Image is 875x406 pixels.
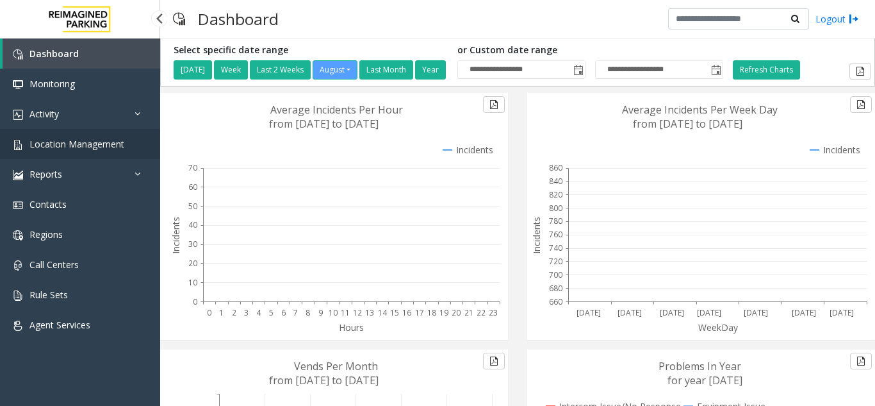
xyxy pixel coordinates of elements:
text: [DATE] [744,307,768,318]
span: Call Centers [29,258,79,271]
img: 'icon' [13,140,23,150]
span: Rule Sets [29,289,68,301]
text: 5 [269,307,274,318]
text: 50 [188,201,197,212]
text: from [DATE] to [DATE] [269,117,379,131]
img: 'icon' [13,260,23,271]
img: 'icon' [13,170,23,180]
text: 720 [549,256,562,267]
text: 18 [427,307,436,318]
text: 7 [293,307,298,318]
img: 'icon' [13,291,23,301]
a: Logout [815,12,859,26]
button: August [313,60,357,80]
span: Toggle popup [708,61,723,79]
button: [DATE] [174,60,212,80]
text: 60 [188,182,197,192]
h5: or Custom date range [457,45,723,56]
text: 9 [318,307,323,318]
text: 40 [188,219,197,230]
text: 800 [549,203,562,214]
text: 700 [549,269,562,280]
text: [DATE] [792,307,816,318]
text: 1 [219,307,224,318]
img: pageIcon [173,3,185,35]
span: Contacts [29,198,67,210]
text: Vends Per Month [294,359,378,373]
img: logout [849,12,859,26]
button: Export to pdf [850,96,872,113]
h3: Dashboard [192,3,285,35]
text: 22 [477,307,486,318]
text: 6 [281,307,286,318]
text: 12 [353,307,362,318]
text: 2 [232,307,236,318]
button: Week [214,60,248,80]
text: Incidents [170,217,182,254]
a: Dashboard [3,38,160,69]
button: Export to pdf [849,63,871,80]
text: 16 [402,307,411,318]
text: 10 [329,307,338,318]
text: 0 [207,307,211,318]
text: 660 [549,296,562,307]
text: 19 [439,307,448,318]
text: Average Incidents Per Hour [270,103,403,117]
text: 11 [341,307,350,318]
text: 0 [193,296,197,307]
text: 15 [390,307,399,318]
text: 70 [188,162,197,173]
button: Last 2 Weeks [250,60,311,80]
text: 30 [188,239,197,250]
text: 740 [549,242,562,253]
button: Year [415,60,446,80]
button: Last Month [359,60,413,80]
text: Problems In Year [658,359,741,373]
span: Regions [29,228,63,241]
text: [DATE] [577,307,601,318]
text: WeekDay [698,321,739,334]
text: 3 [244,307,249,318]
text: [DATE] [830,307,854,318]
text: 20 [188,258,197,269]
text: from [DATE] to [DATE] [269,373,379,387]
span: Location Management [29,138,124,150]
span: Dashboard [29,47,79,60]
text: [DATE] [697,307,721,318]
span: Toggle popup [571,61,585,79]
span: Reports [29,168,62,180]
text: 21 [464,307,473,318]
span: Monitoring [29,78,75,90]
text: 4 [256,307,261,318]
text: 860 [549,162,562,173]
button: Export to pdf [483,353,505,369]
text: 10 [188,277,197,288]
span: Activity [29,108,59,120]
img: 'icon' [13,230,23,241]
text: 840 [549,176,562,187]
text: 13 [365,307,374,318]
text: 760 [549,229,562,240]
text: 680 [549,283,562,294]
span: Agent Services [29,319,90,331]
text: Hours [339,321,364,334]
text: [DATE] [660,307,684,318]
text: Incidents [530,217,543,254]
img: 'icon' [13,200,23,210]
text: Average Incidents Per Week Day [622,103,778,117]
text: 780 [549,216,562,226]
text: 17 [415,307,424,318]
text: 8 [306,307,310,318]
h5: Select specific date range [174,45,448,56]
img: 'icon' [13,321,23,331]
button: Export to pdf [850,353,872,369]
text: for year [DATE] [667,373,742,387]
text: 820 [549,189,562,200]
text: 23 [489,307,498,318]
img: 'icon' [13,49,23,60]
img: 'icon' [13,80,23,90]
text: from [DATE] to [DATE] [633,117,742,131]
button: Export to pdf [483,96,505,113]
text: 20 [452,307,461,318]
button: Refresh Charts [733,60,800,80]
